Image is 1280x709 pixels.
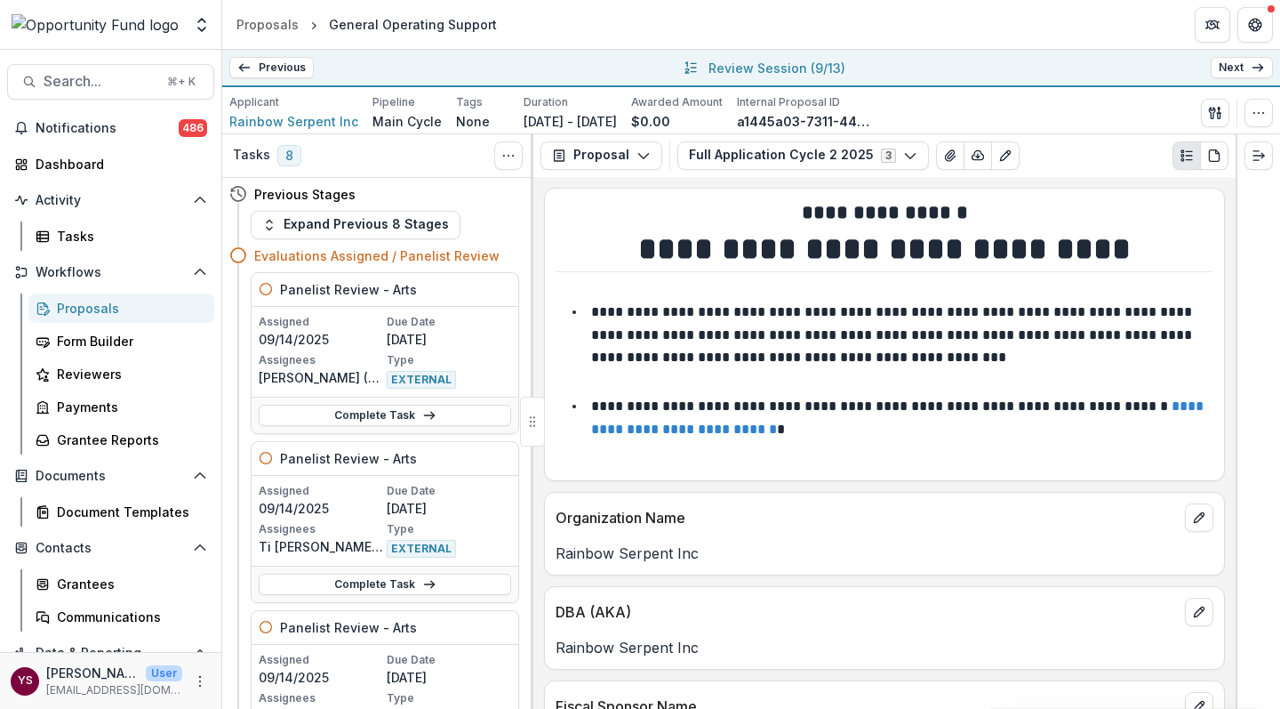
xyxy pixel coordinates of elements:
[387,690,511,706] p: Type
[259,690,383,706] p: Assignees
[372,112,442,131] p: Main Cycle
[57,365,200,383] div: Reviewers
[708,59,845,77] p: Review Session ( 9/13 )
[991,141,1020,170] button: Edit as form
[936,141,964,170] button: View Attached Files
[259,314,383,330] p: Assigned
[494,141,523,170] button: Toggle View Cancelled Tasks
[189,7,214,43] button: Open entity switcher
[7,258,214,286] button: Open Workflows
[36,121,179,136] span: Notifications
[229,12,306,37] a: Proposals
[229,57,314,78] a: Previous
[456,112,490,131] p: None
[229,94,279,110] p: Applicant
[1244,141,1273,170] button: Expand right
[1237,7,1273,43] button: Get Help
[387,371,456,389] span: EXTERNAL
[556,637,1213,658] p: Rainbow Serpent Inc
[631,112,670,131] p: $0.00
[259,652,383,668] p: Assigned
[1200,141,1228,170] button: PDF view
[7,64,214,100] button: Search...
[36,541,186,556] span: Contacts
[7,462,214,490] button: Open Documents
[1185,598,1213,626] button: edit
[28,222,214,251] a: Tasks
[57,227,200,246] div: Tasks
[12,14,179,36] img: Opportunity Fund logo
[28,392,214,422] a: Payments
[1185,504,1213,532] button: edit
[229,112,358,131] a: Rainbow Serpent Inc
[57,431,200,449] div: Grantee Reports
[387,652,511,668] p: Due Date
[540,141,662,170] button: Proposal
[556,601,1178,623] p: DBA (AKA)
[556,543,1213,564] p: Rainbow Serpent Inc
[1195,7,1230,43] button: Partners
[387,330,511,349] p: [DATE]
[36,265,186,280] span: Workflows
[57,398,200,416] div: Payments
[36,193,186,208] span: Activity
[524,112,617,131] p: [DATE] - [DATE]
[387,352,511,368] p: Type
[329,15,497,34] div: General Operating Support
[387,540,456,558] span: EXTERNAL
[556,507,1178,528] p: Organization Name
[236,15,299,34] div: Proposals
[387,521,511,537] p: Type
[1211,57,1273,78] a: Next
[259,537,383,556] p: Ti [PERSON_NAME] ([DOMAIN_NAME][EMAIL_ADDRESS][DOMAIN_NAME])
[387,668,511,687] p: [DATE]
[28,326,214,356] a: Form Builder
[251,211,460,239] button: Expand Previous 8 Stages
[259,330,383,349] p: 09/14/2025
[259,668,383,687] p: 09/14/2025
[7,114,214,142] button: Notifications486
[387,314,511,330] p: Due Date
[259,499,383,518] p: 09/14/2025
[7,534,214,562] button: Open Contacts
[456,94,483,110] p: Tags
[18,675,33,687] div: yvette shipman
[179,119,207,137] span: 486
[280,449,417,468] h5: Panelist Review - Arts
[36,469,186,484] span: Documents
[36,646,186,661] span: Data & Reporting
[737,112,870,131] p: a1445a03-7311-443e-abcf-56bde858025b
[259,521,383,537] p: Assignees
[36,155,200,173] div: Dashboard
[164,72,199,92] div: ⌘ + K
[233,148,270,163] h3: Tasks
[254,246,500,265] h4: Evaluations Assigned / Panelist Review
[28,294,214,323] a: Proposals
[259,368,383,387] p: [PERSON_NAME] ([EMAIL_ADDRESS][DOMAIN_NAME])
[372,94,415,110] p: Pipeline
[57,608,200,626] div: Communications
[1172,141,1201,170] button: Plaintext view
[259,483,383,499] p: Assigned
[259,405,511,426] a: Complete Task
[259,574,511,595] a: Complete Task
[254,185,356,204] h4: Previous Stages
[28,497,214,527] a: Document Templates
[146,665,182,681] p: User
[189,671,211,692] button: More
[44,73,156,90] span: Search...
[259,352,383,368] p: Assignees
[7,186,214,214] button: Open Activity
[280,280,417,299] h5: Panelist Review - Arts
[46,664,139,682] p: [PERSON_NAME]
[680,57,701,78] button: All submissions
[737,94,840,110] p: Internal Proposal ID
[7,149,214,179] a: Dashboard
[280,618,417,637] h5: Panelist Review - Arts
[7,639,214,667] button: Open Data & Reporting
[677,141,929,170] button: Full Application Cycle 2 20253
[631,94,723,110] p: Awarded Amount
[277,145,301,166] span: 8
[229,12,504,37] nav: breadcrumb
